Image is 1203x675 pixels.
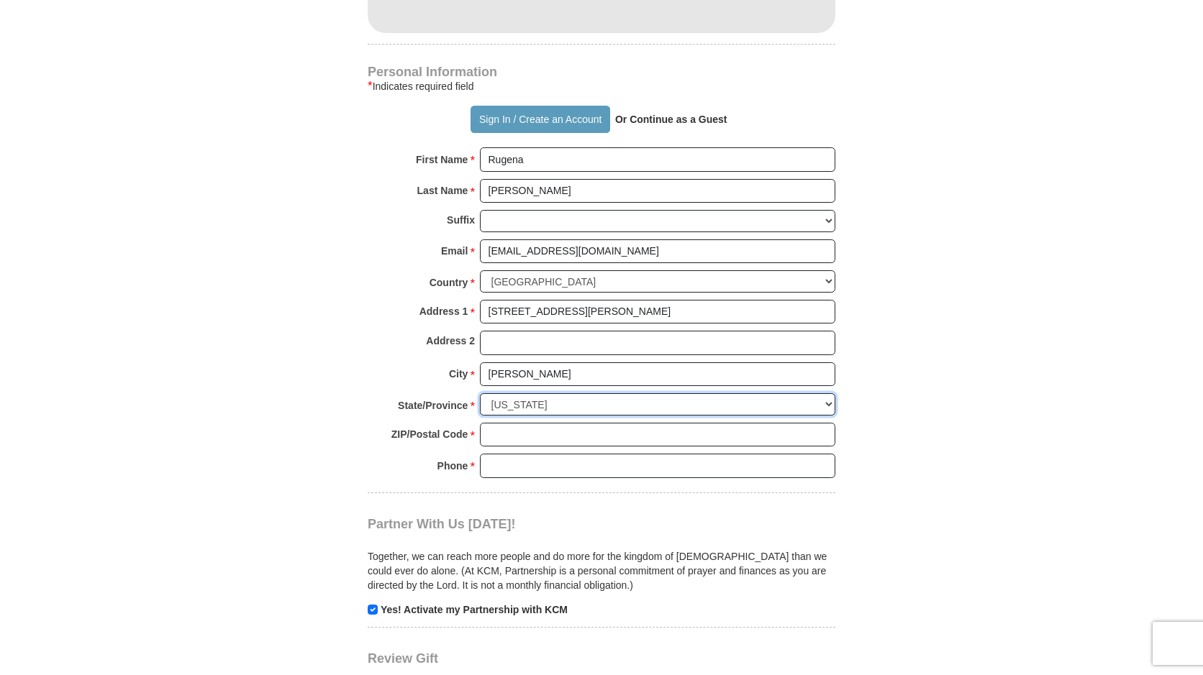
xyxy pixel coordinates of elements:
strong: Address 1 [419,301,468,321]
strong: Suffix [447,210,475,230]
span: Review Gift [368,651,438,666]
strong: First Name [416,150,468,170]
strong: Yes! Activate my Partnership with KCM [381,604,568,615]
span: Partner With Us [DATE]! [368,517,516,531]
strong: Email [441,241,468,261]
button: Sign In / Create an Account [471,106,609,133]
strong: Address 2 [426,331,475,351]
strong: ZIP/Postal Code [391,424,468,444]
p: Together, we can reach more people and do more for the kingdom of [DEMOGRAPHIC_DATA] than we coul... [368,549,835,592]
strong: City [449,364,468,384]
h4: Personal Information [368,66,835,78]
strong: Last Name [417,180,468,201]
strong: Or Continue as a Guest [615,114,727,125]
strong: Country [430,272,468,293]
strong: State/Province [398,395,468,415]
div: Indicates required field [368,78,835,95]
strong: Phone [437,456,468,476]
